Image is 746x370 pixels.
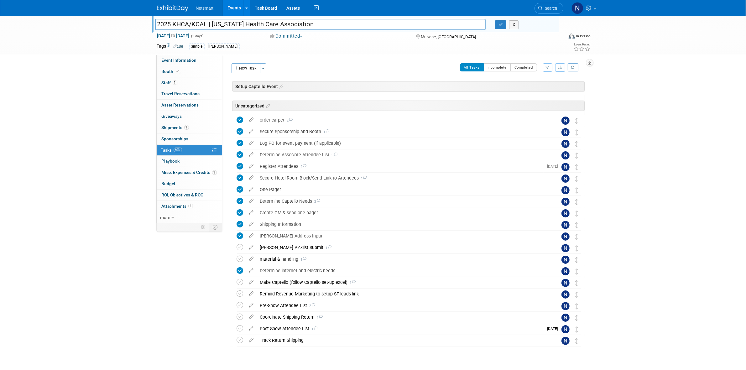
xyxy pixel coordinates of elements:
span: Shipments [162,125,189,130]
div: Event Rating [573,43,590,46]
div: order carpet [257,115,549,125]
div: Register Attendees [257,161,544,172]
span: Staff [162,80,177,85]
span: 2 [307,304,316,308]
a: Tasks60% [157,145,222,156]
div: Setup Captello Event [232,81,585,91]
a: edit [246,175,257,181]
span: 1 [184,125,189,130]
a: Playbook [157,156,222,167]
div: Secure Hotel Room Block/Send Link to Attendees [257,173,549,183]
a: Search [535,3,563,14]
div: Post Show Attendee List [257,323,544,334]
span: 1 [173,80,177,85]
div: Determine Captello Needs [257,196,549,206]
a: Sponsorships [157,133,222,144]
a: Budget [157,178,222,189]
div: Determine Associate Attendee List [257,149,549,160]
i: Move task [576,129,579,135]
img: Nina Finn [561,267,570,275]
div: Event Format [526,33,591,42]
td: Tags [157,43,184,50]
span: Playbook [162,159,180,164]
i: Move task [576,164,579,170]
div: Coordinate Shipping Return [257,312,549,322]
a: Edit sections [278,83,284,89]
img: Nina Finn [561,198,570,206]
a: Asset Reservations [157,100,222,111]
div: Simple [189,43,205,50]
span: 1 [324,246,332,250]
a: ROI, Objectives & ROO [157,190,222,201]
a: edit [246,198,257,204]
i: Move task [576,280,579,286]
i: Move task [576,292,579,298]
a: edit [246,279,257,285]
a: edit [246,268,257,274]
i: Move task [576,176,579,182]
i: Move task [576,118,579,124]
img: Nina Finn [561,290,570,299]
span: 1 [212,170,217,175]
i: Move task [576,234,579,240]
a: edit [246,256,257,262]
div: material & handling [257,254,549,264]
a: Booth [157,66,222,77]
div: Pre-Show Attendee List [257,300,549,311]
a: edit [246,152,257,158]
span: Giveaways [162,114,182,119]
a: Edit sections [265,102,270,109]
i: Booth reservation complete [176,70,180,73]
span: Asset Reservations [162,102,199,107]
img: Nina Finn [561,279,570,287]
img: Nina Finn [561,232,570,241]
div: Shipping Information [257,219,549,230]
span: 2 [188,204,193,208]
a: Misc. Expenses & Credits1 [157,167,222,178]
img: Nina Finn [561,140,570,148]
a: edit [246,233,257,239]
a: edit [246,337,257,343]
span: Misc. Expenses & Credits [162,170,217,175]
button: Completed [510,63,537,71]
a: Refresh [568,63,578,71]
span: Booth [162,69,181,74]
span: Netsmart [196,6,214,11]
i: Move task [576,326,579,332]
a: edit [246,245,257,250]
span: Travel Reservations [162,91,200,96]
a: Travel Reservations [157,88,222,99]
img: Nina Finn [561,314,570,322]
a: edit [246,326,257,331]
img: ExhibitDay [157,5,188,12]
img: Nina Finn [561,186,570,194]
span: 1 [321,130,330,134]
td: Toggle Event Tabs [209,223,222,231]
span: more [160,215,170,220]
button: Incomplete [483,63,511,71]
img: Nina Finn [561,209,570,217]
span: 60% [174,148,182,152]
img: Nina Finn [561,175,570,183]
span: (3 days) [191,34,204,38]
a: edit [246,291,257,297]
span: Attachments [162,204,193,209]
button: New Task [232,63,260,73]
i: Move task [576,257,579,263]
button: X [509,20,519,29]
div: Uncategorized [232,101,585,111]
a: Edit [173,44,184,49]
i: Move task [576,338,579,344]
a: Staff1 [157,77,222,88]
i: Move task [576,268,579,274]
i: Move task [576,211,579,216]
span: [DATE] [547,164,561,169]
i: Move task [576,245,579,251]
span: Budget [162,181,176,186]
a: Shipments1 [157,122,222,133]
span: 2 [299,165,307,169]
div: [PERSON_NAME] Picklist Submit [257,242,549,253]
span: 1 [299,258,307,262]
span: 2 [285,118,293,122]
img: Nina Finn [561,128,570,136]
